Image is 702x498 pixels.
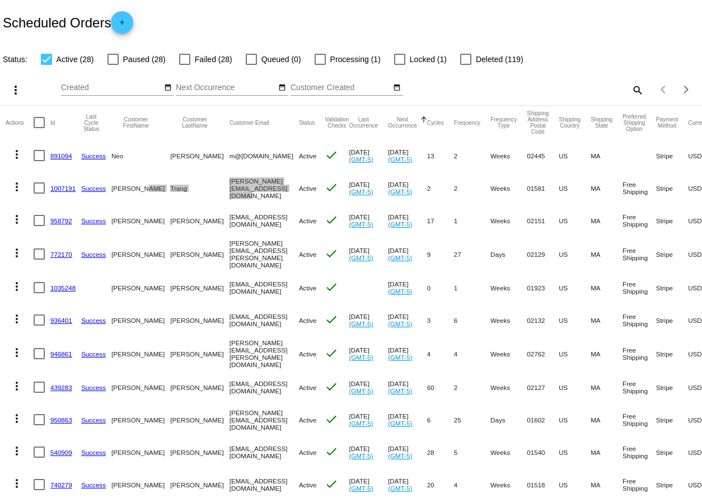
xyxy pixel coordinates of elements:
[3,11,133,34] h2: Scheduled Orders
[170,336,229,371] mat-cell: [PERSON_NAME]
[591,237,623,271] mat-cell: MA
[591,204,623,237] mat-cell: MA
[50,416,72,424] a: 950863
[591,172,623,204] mat-cell: MA
[325,445,338,458] mat-icon: check
[81,114,101,132] button: Change sorting for LastProcessingCycleId
[427,436,454,468] mat-cell: 28
[388,156,412,163] a: (GMT-5)
[230,371,299,403] mat-cell: [EMAIL_ADDRESS][DOMAIN_NAME]
[656,403,688,436] mat-cell: Stripe
[623,237,656,271] mat-cell: Free Shipping
[50,119,55,126] button: Change sorting for Id
[170,403,229,436] mat-cell: [PERSON_NAME]
[527,436,559,468] mat-cell: 01540
[299,481,317,488] span: Active
[623,436,656,468] mat-cell: Free Shipping
[10,213,24,226] mat-icon: more_vert
[230,237,299,271] mat-cell: [PERSON_NAME][EMAIL_ADDRESS][PERSON_NAME][DOMAIN_NAME]
[427,119,444,126] button: Change sorting for Cycles
[81,251,106,258] a: Success
[325,181,338,194] mat-icon: check
[388,336,427,371] mat-cell: [DATE]
[427,403,454,436] mat-cell: 6
[527,110,549,135] button: Change sorting for ShippingPostcode
[349,354,373,361] a: (GMT-5)
[349,304,388,336] mat-cell: [DATE]
[490,271,527,304] mat-cell: Weeks
[81,350,106,358] a: Success
[50,350,72,358] a: 946861
[388,271,427,304] mat-cell: [DATE]
[170,304,229,336] mat-cell: [PERSON_NAME]
[454,204,490,237] mat-cell: 1
[170,139,229,172] mat-cell: [PERSON_NAME]
[61,83,162,92] input: Created
[10,148,24,161] mat-icon: more_vert
[527,237,559,271] mat-cell: 02129
[559,403,591,436] mat-cell: US
[325,313,338,326] mat-icon: check
[427,304,454,336] mat-cell: 3
[559,139,591,172] mat-cell: US
[623,403,656,436] mat-cell: Free Shipping
[10,246,24,260] mat-icon: more_vert
[10,312,24,326] mat-icon: more_vert
[10,444,24,458] mat-icon: more_vert
[427,336,454,371] mat-cell: 4
[656,371,688,403] mat-cell: Stripe
[230,271,299,304] mat-cell: [EMAIL_ADDRESS][DOMAIN_NAME]
[111,436,170,468] mat-cell: [PERSON_NAME]
[111,271,170,304] mat-cell: [PERSON_NAME]
[111,116,160,129] button: Change sorting for CustomerFirstName
[330,53,381,66] span: Processing (1)
[559,271,591,304] mat-cell: US
[349,254,373,261] a: (GMT-5)
[50,217,72,224] a: 958792
[325,380,338,393] mat-icon: check
[591,336,623,371] mat-cell: MA
[325,412,338,426] mat-icon: check
[527,304,559,336] mat-cell: 02132
[230,304,299,336] mat-cell: [EMAIL_ADDRESS][DOMAIN_NAME]
[454,139,490,172] mat-cell: 2
[50,481,72,488] a: 740279
[490,237,527,271] mat-cell: Days
[427,204,454,237] mat-cell: 17
[349,172,388,204] mat-cell: [DATE]
[50,185,76,192] a: 1007191
[349,436,388,468] mat-cell: [DATE]
[6,106,34,139] mat-header-cell: Actions
[656,237,688,271] mat-cell: Stripe
[81,481,106,488] a: Success
[388,387,412,394] a: (GMT-5)
[325,346,338,360] mat-icon: check
[527,271,559,304] mat-cell: 01923
[559,237,591,271] mat-cell: US
[230,139,299,172] mat-cell: m@[DOMAIN_NAME]
[388,116,417,129] button: Change sorting for NextOccurrenceUtc
[10,412,24,425] mat-icon: more_vert
[349,420,373,427] a: (GMT-5)
[230,336,299,371] mat-cell: [PERSON_NAME][EMAIL_ADDRESS][PERSON_NAME][DOMAIN_NAME]
[388,320,412,327] a: (GMT-5)
[50,251,72,258] a: 772170
[81,449,106,456] a: Success
[291,83,391,92] input: Customer Created
[388,304,427,336] mat-cell: [DATE]
[388,139,427,172] mat-cell: [DATE]
[559,204,591,237] mat-cell: US
[195,53,232,66] span: Failed (28)
[299,416,317,424] span: Active
[10,379,24,393] mat-icon: more_vert
[10,477,24,490] mat-icon: more_vert
[170,204,229,237] mat-cell: [PERSON_NAME]
[3,55,27,64] span: Status:
[325,148,338,162] mat-icon: check
[230,204,299,237] mat-cell: [EMAIL_ADDRESS][DOMAIN_NAME]
[591,371,623,403] mat-cell: MA
[591,271,623,304] mat-cell: MA
[230,119,269,126] button: Change sorting for CustomerEmail
[50,152,72,159] a: 891094
[325,280,338,294] mat-icon: check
